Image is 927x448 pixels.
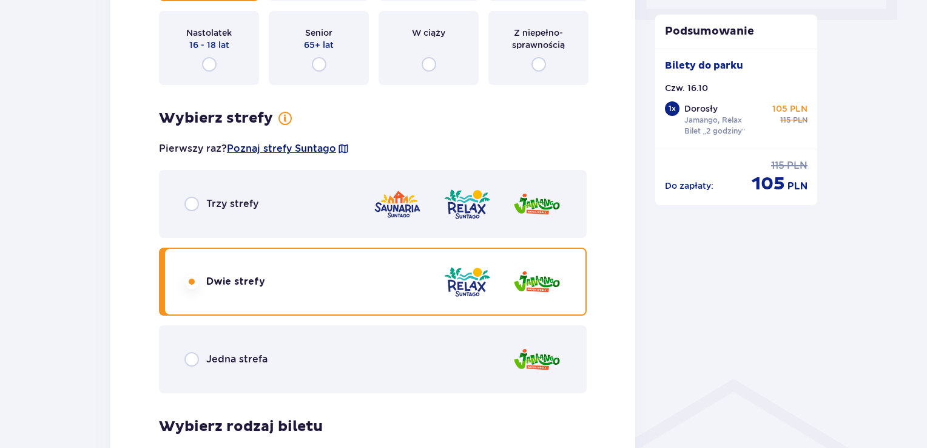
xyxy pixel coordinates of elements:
span: 16 - 18 lat [189,39,229,51]
span: PLN [787,180,807,193]
img: Saunaria [373,187,422,222]
span: PLN [793,115,807,126]
h3: Wybierz strefy [159,109,273,127]
img: Jamango [513,265,561,299]
div: 1 x [665,101,679,116]
span: 115 [771,159,784,172]
span: Dwie strefy [206,275,265,288]
p: Pierwszy raz? [159,142,349,155]
span: Trzy strefy [206,197,258,211]
img: Jamango [513,342,561,377]
p: 105 PLN [772,103,807,115]
p: Bilety do parku [665,59,743,72]
p: Jamango, Relax [684,115,742,126]
span: 115 [780,115,790,126]
p: Czw. 16.10 [665,82,708,94]
p: Bilet „2 godziny” [684,126,746,137]
span: 65+ lat [304,39,334,51]
span: 105 [752,172,785,195]
span: W ciąży [412,27,445,39]
span: Nastolatek [186,27,232,39]
span: Senior [305,27,332,39]
span: PLN [787,159,807,172]
p: Dorosły [684,103,718,115]
a: Poznaj strefy Suntago [227,142,336,155]
h3: Wybierz rodzaj biletu [159,418,323,436]
span: Z niepełno­sprawnością [499,27,578,51]
p: Podsumowanie [655,24,818,39]
img: Jamango [513,187,561,222]
img: Relax [443,265,491,299]
img: Relax [443,187,491,222]
span: Jedna strefa [206,353,268,366]
p: Do zapłaty : [665,180,713,192]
